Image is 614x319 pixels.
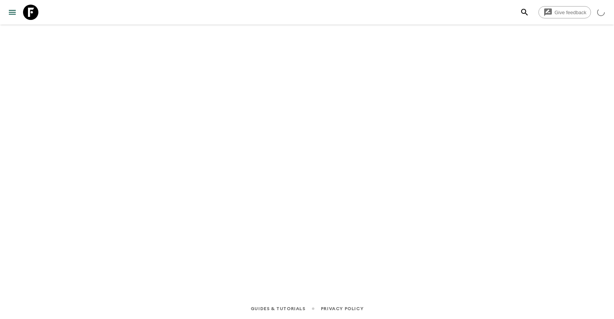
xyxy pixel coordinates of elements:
button: menu [5,5,20,20]
a: Give feedback [538,6,591,18]
span: Give feedback [550,10,591,15]
a: Privacy Policy [321,304,363,313]
a: Guides & Tutorials [251,304,305,313]
button: search adventures [517,5,532,20]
